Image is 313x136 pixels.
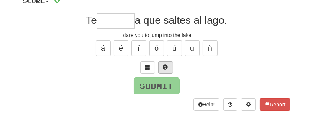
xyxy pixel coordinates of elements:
[140,61,155,74] button: Switch sentence to multiple choice alt+p
[193,98,220,111] button: Help!
[223,98,237,111] button: Round history (alt+y)
[203,40,218,56] button: ñ
[149,40,164,56] button: ó
[260,98,290,111] button: Report
[23,31,290,39] div: I dare you to jump into the lake.
[96,40,111,56] button: á
[135,14,227,26] span: a que saltes al lago.
[158,61,173,74] button: Single letter hint - you only get 1 per sentence and score half the points! alt+h
[185,40,200,56] button: ü
[134,77,180,94] button: Submit
[131,40,146,56] button: í
[86,14,97,26] span: Te
[114,40,128,56] button: é
[167,40,182,56] button: ú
